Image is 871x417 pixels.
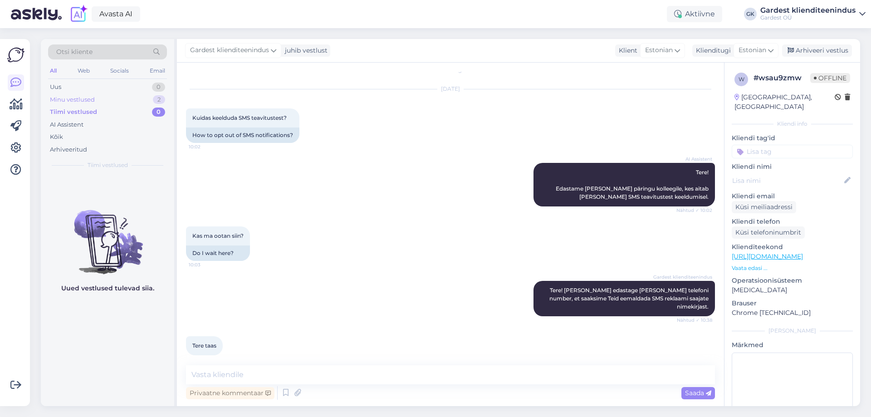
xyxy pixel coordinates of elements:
[732,276,853,285] p: Operatsioonisüsteem
[549,287,710,310] span: Tere! [PERSON_NAME] edastage [PERSON_NAME] telefoni number, et saaksime Teid eemaldada SMS reklaa...
[50,108,97,117] div: Tiimi vestlused
[676,207,712,214] span: Nähtud ✓ 10:02
[692,46,731,55] div: Klienditugi
[739,76,744,83] span: w
[189,356,223,363] span: 11:27
[7,46,24,64] img: Askly Logo
[744,8,757,20] div: GK
[734,93,835,112] div: [GEOGRAPHIC_DATA], [GEOGRAPHIC_DATA]
[50,120,83,129] div: AI Assistent
[186,245,250,261] div: Do I wait here?
[732,252,803,260] a: [URL][DOMAIN_NAME]
[645,45,673,55] span: Estonian
[732,264,853,272] p: Vaata edasi ...
[732,133,853,143] p: Kliendi tag'id
[61,284,154,293] p: Uued vestlused tulevad siia.
[88,161,128,169] span: Tiimi vestlused
[810,73,850,83] span: Offline
[152,83,165,92] div: 0
[281,46,328,55] div: juhib vestlust
[685,389,711,397] span: Saada
[92,6,140,22] a: Avasta AI
[732,145,853,158] input: Lisa tag
[192,342,216,349] span: Tere taas
[760,7,866,21] a: Gardest klienditeenindusGardest OÜ
[50,132,63,142] div: Kõik
[189,143,223,150] span: 10:02
[732,191,853,201] p: Kliendi email
[186,85,715,93] div: [DATE]
[732,242,853,252] p: Klienditeekond
[148,65,167,77] div: Email
[678,156,712,162] span: AI Assistent
[50,95,95,104] div: Minu vestlused
[732,217,853,226] p: Kliendi telefon
[41,194,174,275] img: No chats
[76,65,92,77] div: Web
[760,7,856,14] div: Gardest klienditeenindus
[667,6,722,22] div: Aktiivne
[152,108,165,117] div: 0
[192,232,244,239] span: Kas ma ootan siin?
[677,317,712,324] span: Nähtud ✓ 10:38
[732,201,796,213] div: Küsi meiliaadressi
[732,308,853,318] p: Chrome [TECHNICAL_ID]
[653,274,712,280] span: Gardest klienditeenindus
[782,44,852,57] div: Arhiveeri vestlus
[754,73,810,83] div: # wsau9zmw
[69,5,88,24] img: explore-ai
[56,47,93,57] span: Otsi kliente
[732,176,842,186] input: Lisa nimi
[732,285,853,295] p: [MEDICAL_DATA]
[189,261,223,268] span: 10:03
[732,327,853,335] div: [PERSON_NAME]
[190,45,269,55] span: Gardest klienditeenindus
[732,226,805,239] div: Küsi telefoninumbrit
[153,95,165,104] div: 2
[186,387,274,399] div: Privaatne kommentaar
[760,14,856,21] div: Gardest OÜ
[732,162,853,172] p: Kliendi nimi
[739,45,766,55] span: Estonian
[186,128,299,143] div: How to opt out of SMS notifications?
[732,299,853,308] p: Brauser
[192,114,287,121] span: Kuidas keelduda SMS teavitustest?
[732,340,853,350] p: Märkmed
[108,65,131,77] div: Socials
[50,145,87,154] div: Arhiveeritud
[50,83,61,92] div: Uus
[48,65,59,77] div: All
[615,46,637,55] div: Klient
[732,120,853,128] div: Kliendi info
